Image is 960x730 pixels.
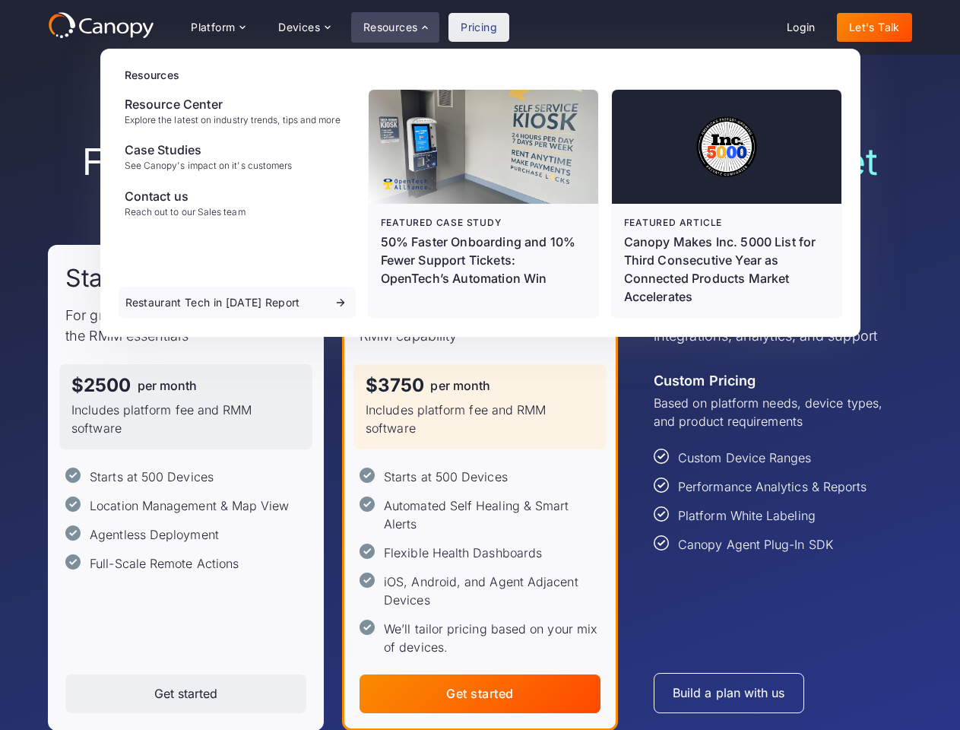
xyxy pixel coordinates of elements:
[369,90,598,318] a: Featured case study50% Faster Onboarding and 10% Fewer Support Tickets: OpenTech’s Automation Win
[119,89,356,132] a: Resource CenterExplore the latest on industry trends, tips and more
[125,141,293,159] div: Case Studies
[775,13,828,42] a: Login
[125,115,341,125] div: Explore the latest on industry trends, tips and more
[384,497,600,533] div: Automated Self Healing & Smart Alerts
[154,687,218,701] div: Get started
[48,140,912,184] h1: Find the right plan for
[381,216,586,230] div: Featured case study
[125,187,246,205] div: Contact us
[125,160,293,171] div: See Canopy's impact on it's customers
[90,525,219,544] div: Agentless Deployment
[90,554,239,573] div: Full-Scale Remote Actions
[654,370,756,391] div: Custom Pricing
[384,544,542,562] div: Flexible Health Dashboards
[673,686,785,700] div: Build a plan with us
[363,22,418,33] div: Resources
[351,12,439,43] div: Resources
[119,181,356,224] a: Contact usReach out to our Sales team
[381,233,586,287] p: 50% Faster Onboarding and 10% Fewer Support Tickets: OpenTech’s Automation Win
[366,376,424,395] div: $3750
[678,449,812,467] div: Custom Device Ranges
[384,620,600,656] div: We’ll tailor pricing based on your mix of devices.
[654,394,895,430] p: Based on platform needs, device types, and product requirements
[430,379,490,392] div: per month
[65,305,306,346] p: For growing deployments needing the RMM essentials
[90,497,289,515] div: Location Management & Map View
[90,468,214,486] div: Starts at 500 Devices
[384,573,600,609] div: iOS, Android, and Agent Adjacent Devices
[138,379,198,392] div: per month
[179,12,257,43] div: Platform
[612,90,841,318] a: Featured articleCanopy Makes Inc. 5000 List for Third Consecutive Year as Connected Products Mark...
[266,12,342,43] div: Devices
[384,468,508,486] div: Starts at 500 Devices
[678,478,867,496] div: Performance Analytics & Reports
[125,207,246,217] div: Reach out to our Sales team
[100,49,860,337] nav: Resources
[360,674,600,713] a: Get started
[65,262,144,294] h2: Starter
[446,687,513,701] div: Get started
[624,216,829,230] div: Featured article
[71,376,131,395] div: $2500
[119,287,356,319] a: Restaurant Tech in [DATE] Report
[65,674,306,713] a: Get started
[624,233,829,306] div: Canopy Makes Inc. 5000 List for Third Consecutive Year as Connected Products Market Accelerates
[448,13,509,42] a: Pricing
[125,95,341,113] div: Resource Center
[125,297,300,308] div: Restaurant Tech in [DATE] Report
[654,673,804,713] a: Build a plan with us
[119,135,356,177] a: Case StudiesSee Canopy's impact on it's customers
[71,401,300,437] p: Includes platform fee and RMM software
[191,22,235,33] div: Platform
[678,506,816,525] div: Platform White Labeling
[678,535,833,554] div: Canopy Agent Plug-In SDK
[366,401,594,437] p: Includes platform fee and RMM software
[125,67,842,83] div: Resources
[837,13,912,42] a: Let's Talk
[278,22,320,33] div: Devices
